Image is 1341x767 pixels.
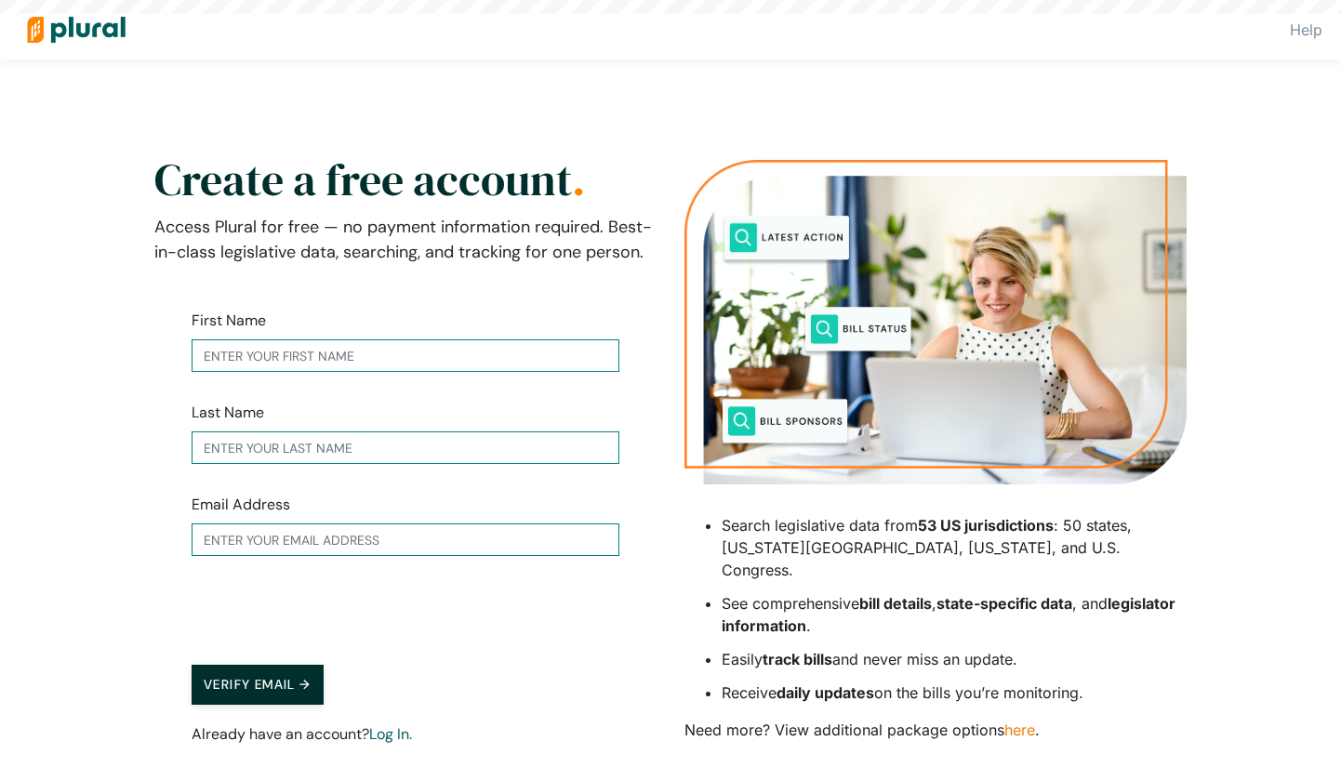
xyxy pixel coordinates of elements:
[763,650,832,668] strong: track bills
[572,149,585,210] span: .
[192,523,619,556] input: Enter your email address
[936,594,1072,613] strong: state-specific data
[369,724,412,744] a: Log In.
[192,665,324,705] button: Verify Email →
[192,402,264,424] label: Last Name
[192,494,290,516] label: Email Address
[722,592,1187,637] li: See comprehensive , , and .
[1290,20,1322,39] a: Help
[859,594,932,613] strong: bill details
[722,681,1187,704] li: Receive on the bills you’re monitoring.
[192,339,619,372] input: Enter your first name
[722,648,1187,670] li: Easily and never miss an update.
[684,719,1187,741] p: Need more? View additional package options .
[154,163,657,196] h2: Create a free account
[154,215,657,265] p: Access Plural for free — no payment information required. Best-in-class legislative data, searchi...
[192,723,619,746] p: Already have an account?
[192,431,619,464] input: Enter your last name
[684,160,1187,484] img: Person searching on their laptop for public policy information with search words of latest action...
[918,516,1054,535] strong: 53 US jurisdictions
[1004,721,1035,739] a: here
[722,514,1187,581] li: Search legislative data from : 50 states, [US_STATE][GEOGRAPHIC_DATA], [US_STATE], and U.S. Congr...
[192,310,266,332] label: First Name
[777,683,874,702] strong: daily updates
